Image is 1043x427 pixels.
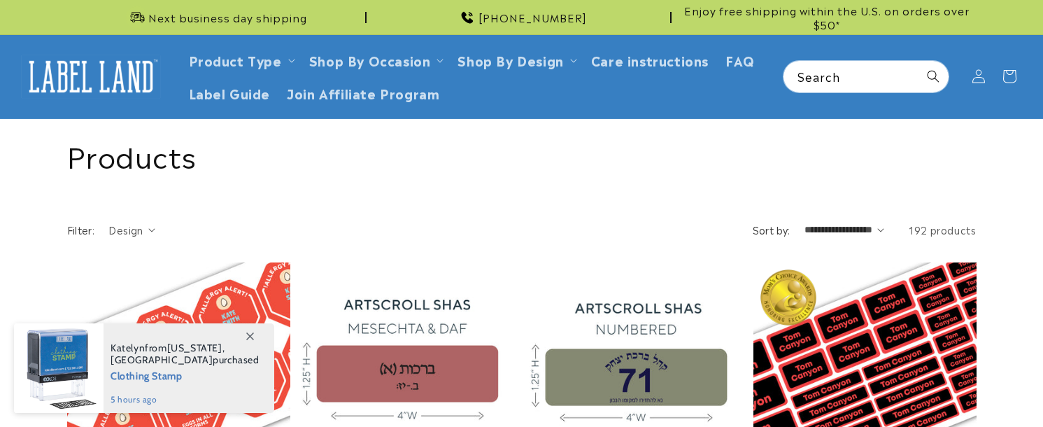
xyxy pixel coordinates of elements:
a: Label Land [16,50,166,104]
span: Enjoy free shipping within the U.S. on orders over $50* [677,3,977,31]
span: Design [108,223,143,237]
summary: Shop By Occasion [301,43,450,76]
span: Care instructions [591,52,709,68]
span: [GEOGRAPHIC_DATA] [111,353,213,366]
summary: Product Type [180,43,301,76]
label: Sort by: [753,223,790,237]
span: Katelyn [111,342,145,354]
a: Join Affiliate Program [278,76,448,109]
summary: Shop By Design [449,43,582,76]
img: Label Land [21,55,161,98]
span: [PHONE_NUMBER] [478,10,587,24]
span: [US_STATE] [167,342,222,354]
a: Care instructions [583,43,717,76]
h2: Filter: [67,223,95,237]
a: Shop By Design [457,50,563,69]
span: Shop By Occasion [309,52,431,68]
span: FAQ [725,52,755,68]
a: FAQ [717,43,763,76]
summary: Design (0 selected) [108,223,155,237]
span: 192 products [909,223,976,237]
span: Join Affiliate Program [287,85,439,101]
span: Label Guide [189,85,271,101]
a: Label Guide [180,76,279,109]
button: Search [918,61,949,92]
span: Next business day shipping [148,10,307,24]
h1: Products [67,136,977,173]
span: from , purchased [111,342,260,366]
a: Product Type [189,50,282,69]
